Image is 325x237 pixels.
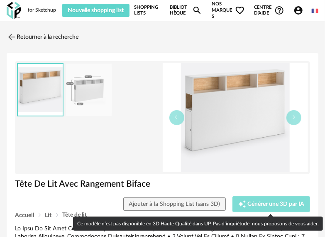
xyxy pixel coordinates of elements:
span: Account Circle icon [293,5,307,15]
span: Générer une 3D par IA [248,201,305,207]
img: 10ef77df34dffdefa55e67b16e5b7547.jpg [163,63,308,172]
span: Lit [45,212,51,218]
span: Account Circle icon [293,5,303,15]
span: Creation icon [238,200,246,208]
span: Centre d'aideHelp Circle Outline icon [254,5,284,17]
img: fr [312,7,318,14]
span: Tête de lit [62,212,87,218]
a: Retourner à la recherche [7,28,78,46]
span: Nos marques [212,1,245,20]
button: Creation icon Générer une 3D par IA [232,196,310,212]
a: Shopping Lists [134,1,161,20]
span: Heart Outline icon [235,5,245,15]
button: Nouvelle shopping list [62,4,130,17]
span: Magnify icon [192,5,202,15]
span: Help Circle Outline icon [274,5,284,15]
span: Nouvelle shopping list [68,7,124,13]
div: Breadcrumb [15,212,310,218]
div: Ce modèle n’est pas disponible en 3D Haute Qualité dans UP. Pas d’inquiétude, nous proposons de v... [73,217,323,231]
button: Ajouter à la Shopping List (sans 3D) [123,197,226,211]
img: fc1a2677cfb5cef281bf7a65182f6a9f.jpg [66,64,112,116]
img: 10ef77df34dffdefa55e67b16e5b7547.jpg [18,64,63,116]
a: BibliothèqueMagnify icon [170,1,203,20]
h1: Tête De Lit Avec Rangement Biface [15,178,310,190]
span: Accueil [15,212,34,218]
img: OXP [7,2,21,19]
span: Ajouter à la Shopping List (sans 3D) [129,201,220,207]
img: svg+xml;base64,PHN2ZyB3aWR0aD0iMjQiIGhlaWdodD0iMjQiIHZpZXdCb3g9IjAgMCAyNCAyNCIgZmlsbD0ibm9uZSIgeG... [7,32,17,42]
div: for Sketchup [28,7,56,14]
